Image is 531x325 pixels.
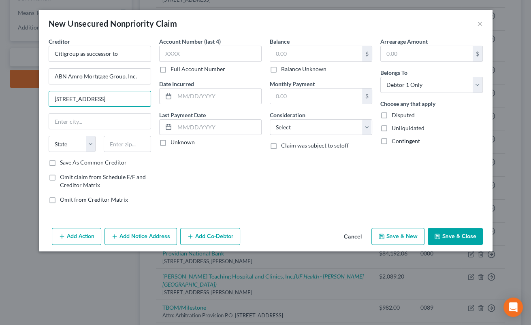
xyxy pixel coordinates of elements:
[171,138,195,146] label: Unknown
[60,196,128,203] span: Omit from Creditor Matrix
[392,137,420,144] span: Contingent
[49,114,151,129] input: Enter city...
[159,37,221,46] label: Account Number (last 4)
[159,46,262,62] input: XXXX
[270,80,315,88] label: Monthly Payment
[49,18,177,29] div: New Unsecured Nonpriority Claim
[281,65,326,73] label: Balance Unknown
[180,228,240,245] button: Add Co-Debtor
[60,173,146,188] span: Omit claim from Schedule E/F and Creditor Matrix
[270,37,290,46] label: Balance
[362,46,372,61] div: $
[337,229,368,245] button: Cancel
[392,125,424,131] span: Unliquidated
[104,228,177,245] button: Add Notice Address
[171,65,225,73] label: Full Account Number
[49,69,151,84] input: Enter address...
[159,80,194,88] label: Date Incurred
[371,228,424,245] button: Save & New
[49,46,151,62] input: Search creditor by name...
[381,46,473,61] input: 0.00
[477,19,483,28] button: ×
[60,158,127,167] label: Save As Common Creditor
[380,69,407,76] span: Belongs To
[281,142,349,149] span: Claim was subject to setoff
[175,89,261,104] input: MM/DD/YYYY
[362,89,372,104] div: $
[270,46,362,61] input: 0.00
[503,298,523,317] div: Open Intercom Messenger
[428,228,483,245] button: Save & Close
[473,46,482,61] div: $
[175,120,261,135] input: MM/DD/YYYY
[380,99,435,108] label: Choose any that apply
[392,112,415,118] span: Disputed
[159,111,206,119] label: Last Payment Date
[380,37,428,46] label: Arrearage Amount
[49,38,70,45] span: Creditor
[52,228,101,245] button: Add Action
[270,89,362,104] input: 0.00
[270,111,305,119] label: Consideration
[104,136,151,152] input: Enter zip...
[49,91,151,107] input: Apt, Suite, etc...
